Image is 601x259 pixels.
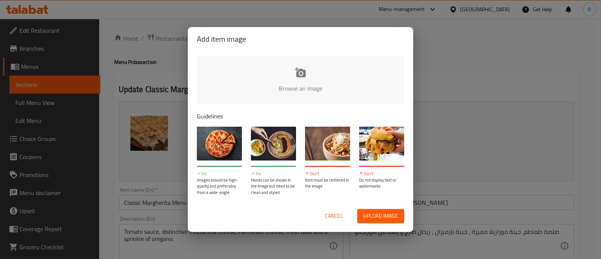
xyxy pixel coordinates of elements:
p: Item must be centered in the image [305,177,350,189]
button: Upload image [357,209,404,223]
p: Don't [359,171,404,177]
p: Do not display text or watermarks [359,177,404,189]
p: Images should be high-quality and preferably from a wide-angle [197,177,242,196]
p: Don't [305,171,350,177]
p: Do [251,171,296,177]
button: Cancel [322,209,346,223]
p: Do [197,171,242,177]
img: guide-img-4@3x.jpg [359,127,404,161]
img: guide-img-3@3x.jpg [305,127,350,161]
span: Cancel [325,211,343,221]
img: guide-img-2@3x.jpg [251,127,296,161]
p: Hands can be shown in the image but need to be clean and styled [251,177,296,196]
span: Upload image [363,211,398,221]
h2: Add item image [197,33,404,45]
img: guide-img-1@3x.jpg [197,127,242,161]
p: Guidelines [197,112,404,121]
